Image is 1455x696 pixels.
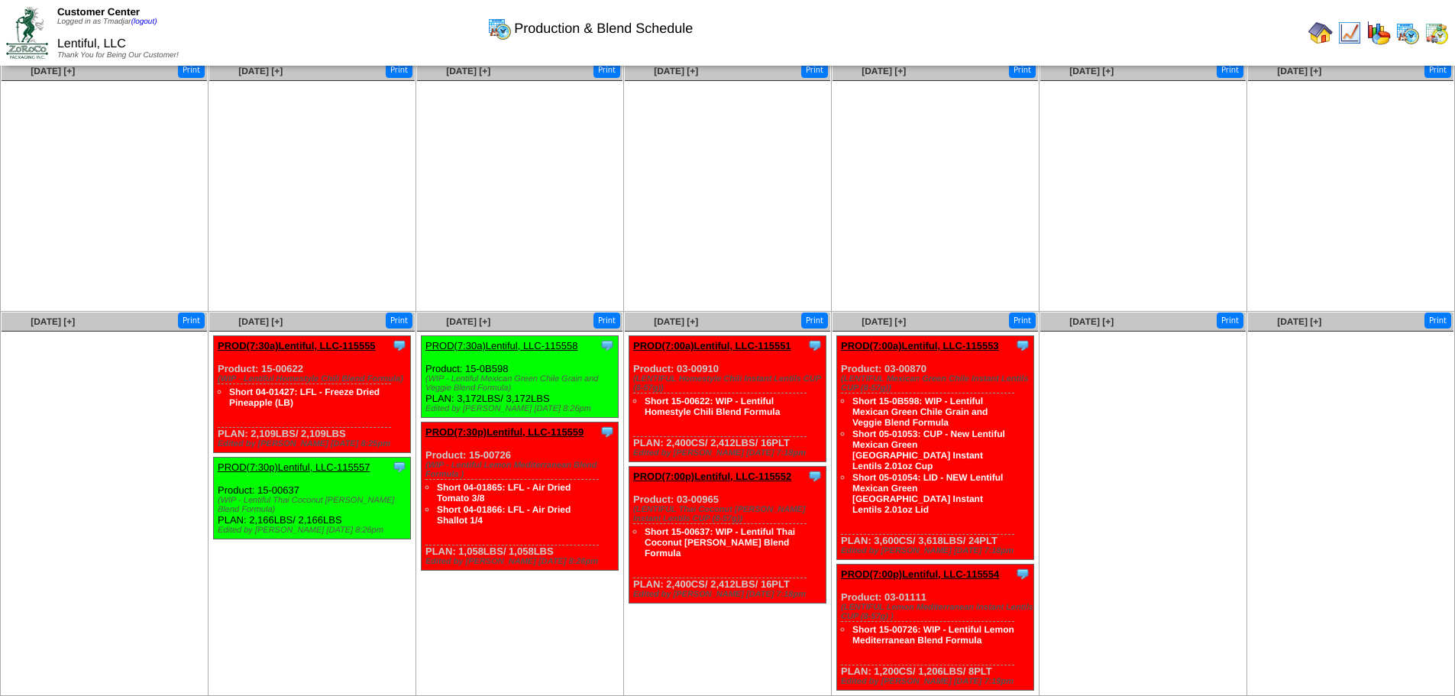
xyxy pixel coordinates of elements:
[425,340,577,351] a: PROD(7:30a)Lentiful, LLC-115558
[837,336,1034,560] div: Product: 03-00870 PLAN: 3,600CS / 3,618LBS / 24PLT
[593,312,620,329] button: Print
[841,374,1033,393] div: (LENTIFUL Mexican Green Chile Instant Lentils CUP (8-57g))
[229,387,380,408] a: Short 04-01427: LFL - Freeze Dried Pineapple (LB)
[178,312,205,329] button: Print
[629,467,826,604] div: Product: 03-00965 PLAN: 2,400CS / 2,412LBS / 16PLT
[1217,312,1243,329] button: Print
[218,526,410,535] div: Edited by [PERSON_NAME] [DATE] 8:26pm
[238,316,283,327] a: [DATE] [+]
[852,429,1005,471] a: Short 05-01053: CUP - New Lentiful Mexican Green [GEOGRAPHIC_DATA] Instant Lentils 2.01oz Cup
[801,312,828,329] button: Print
[31,316,75,327] a: [DATE] [+]
[425,426,584,438] a: PROD(7:30p)Lentiful, LLC-115559
[862,316,906,327] a: [DATE] [+]
[841,340,999,351] a: PROD(7:00a)Lentiful, LLC-115553
[629,336,826,462] div: Product: 03-00910 PLAN: 2,400CS / 2,412LBS / 16PLT
[514,21,693,37] span: Production & Blend Schedule
[1277,316,1321,327] a: [DATE] [+]
[852,396,988,428] a: Short 15-0B598: WIP - Lentiful Mexican Green Chile Grain and Veggie Blend Formula
[218,496,410,514] div: (WIP - Lentiful Thai Coconut [PERSON_NAME] Blend Formula)
[218,374,410,384] div: (WIP - Lentiful Homestyle Chili Blend Formula)
[841,546,1033,555] div: Edited by [PERSON_NAME] [DATE] 7:18pm
[807,338,823,353] img: Tooltip
[386,312,412,329] button: Print
[425,374,618,393] div: (WIP - Lentiful Mexican Green Chile Grain and Veggie Blend Formula)
[487,16,512,40] img: calendarprod.gif
[1366,21,1391,45] img: graph.gif
[218,340,376,351] a: PROD(7:30a)Lentiful, LLC-115555
[57,18,157,26] span: Logged in as Tmadjar
[633,471,791,482] a: PROD(7:00p)Lentiful, LLC-115552
[425,404,618,413] div: Edited by [PERSON_NAME] [DATE] 8:26pm
[841,603,1033,621] div: (LENTIFUL Lemon Mediterranean Instant Lentils CUP (8-57g) )
[425,557,618,566] div: Edited by [PERSON_NAME] [DATE] 8:26pm
[218,461,370,473] a: PROD(7:30p)Lentiful, LLC-115557
[437,504,571,526] a: Short 04-01866: LFL - Air Dried Shallot 1/4
[841,568,999,580] a: PROD(7:00p)Lentiful, LLC-115554
[425,461,618,479] div: (WIP - Lentiful Lemon Mediterranean Blend Formula )
[841,677,1033,686] div: Edited by [PERSON_NAME] [DATE] 7:19pm
[600,338,615,353] img: Tooltip
[57,51,179,60] span: Thank You for Being Our Customer!
[437,482,571,503] a: Short 04-01865: LFL - Air Dried Tomato 3/8
[1395,21,1420,45] img: calendarprod.gif
[807,468,823,484] img: Tooltip
[422,422,619,571] div: Product: 15-00726 PLAN: 1,058LBS / 1,058LBS
[633,590,826,599] div: Edited by [PERSON_NAME] [DATE] 7:18pm
[422,336,619,418] div: Product: 15-0B598 PLAN: 3,172LBS / 3,172LBS
[6,7,48,58] img: ZoRoCo_Logo(Green%26Foil)%20jpg.webp
[633,505,826,523] div: (LENTIFUL Thai Coconut [PERSON_NAME] Instant Lentils CUP (8-57g))
[57,6,140,18] span: Customer Center
[131,18,157,26] a: (logout)
[1009,312,1036,329] button: Print
[218,439,410,448] div: Edited by [PERSON_NAME] [DATE] 8:25pm
[852,472,1003,515] a: Short 05-01054: LID - NEW Lentiful Mexican Green [GEOGRAPHIC_DATA] Instant Lentils 2.01oz Lid
[57,37,126,50] span: Lentiful, LLC
[633,340,791,351] a: PROD(7:00a)Lentiful, LLC-115551
[600,424,615,439] img: Tooltip
[1424,21,1449,45] img: calendarinout.gif
[392,459,407,474] img: Tooltip
[214,458,411,539] div: Product: 15-00637 PLAN: 2,166LBS / 2,166LBS
[1015,338,1030,353] img: Tooltip
[633,374,826,393] div: (LENTIFUL Homestyle Chili Instant Lentils CUP (8-57g))
[446,316,490,327] a: [DATE] [+]
[633,448,826,458] div: Edited by [PERSON_NAME] [DATE] 7:18pm
[1015,566,1030,581] img: Tooltip
[1308,21,1333,45] img: home.gif
[645,526,795,558] a: Short 15-00637: WIP - Lentiful Thai Coconut [PERSON_NAME] Blend Formula
[837,565,1034,691] div: Product: 03-01111 PLAN: 1,200CS / 1,206LBS / 8PLT
[1069,316,1114,327] a: [DATE] [+]
[1337,21,1362,45] img: line_graph.gif
[1424,312,1451,329] button: Print
[645,396,780,417] a: Short 15-00622: WIP - Lentiful Homestyle Chili Blend Formula
[852,624,1014,646] a: Short 15-00726: WIP - Lentiful Lemon Mediterranean Blend Formula
[392,338,407,353] img: Tooltip
[654,316,698,327] a: [DATE] [+]
[214,336,411,453] div: Product: 15-00622 PLAN: 2,109LBS / 2,109LBS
